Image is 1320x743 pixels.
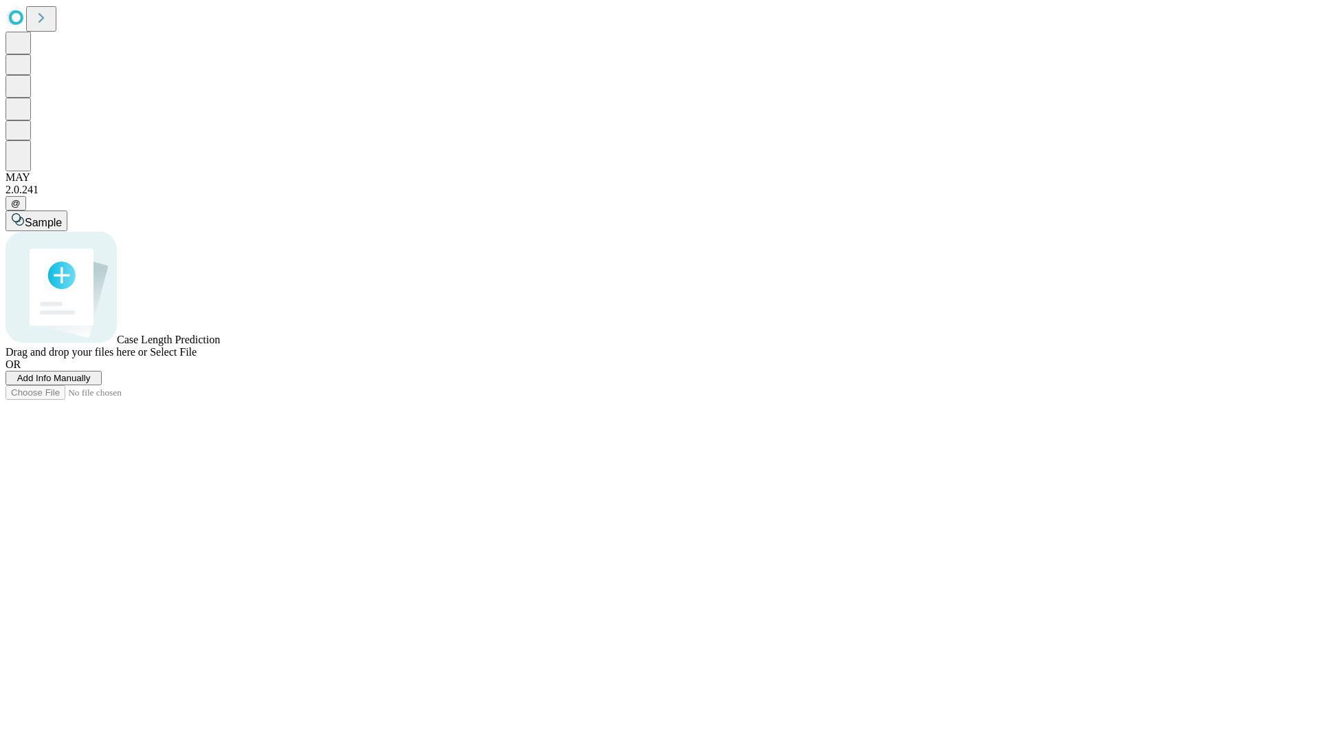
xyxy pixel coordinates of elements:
span: Add Info Manually [17,373,91,383]
span: @ [11,198,21,208]
div: 2.0.241 [5,184,1314,196]
span: Case Length Prediction [117,334,220,345]
span: Drag and drop your files here or [5,346,147,358]
span: OR [5,358,21,370]
button: Add Info Manually [5,371,102,385]
div: MAY [5,171,1314,184]
span: Select File [150,346,197,358]
span: Sample [25,217,62,228]
button: Sample [5,211,67,231]
button: @ [5,196,26,211]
